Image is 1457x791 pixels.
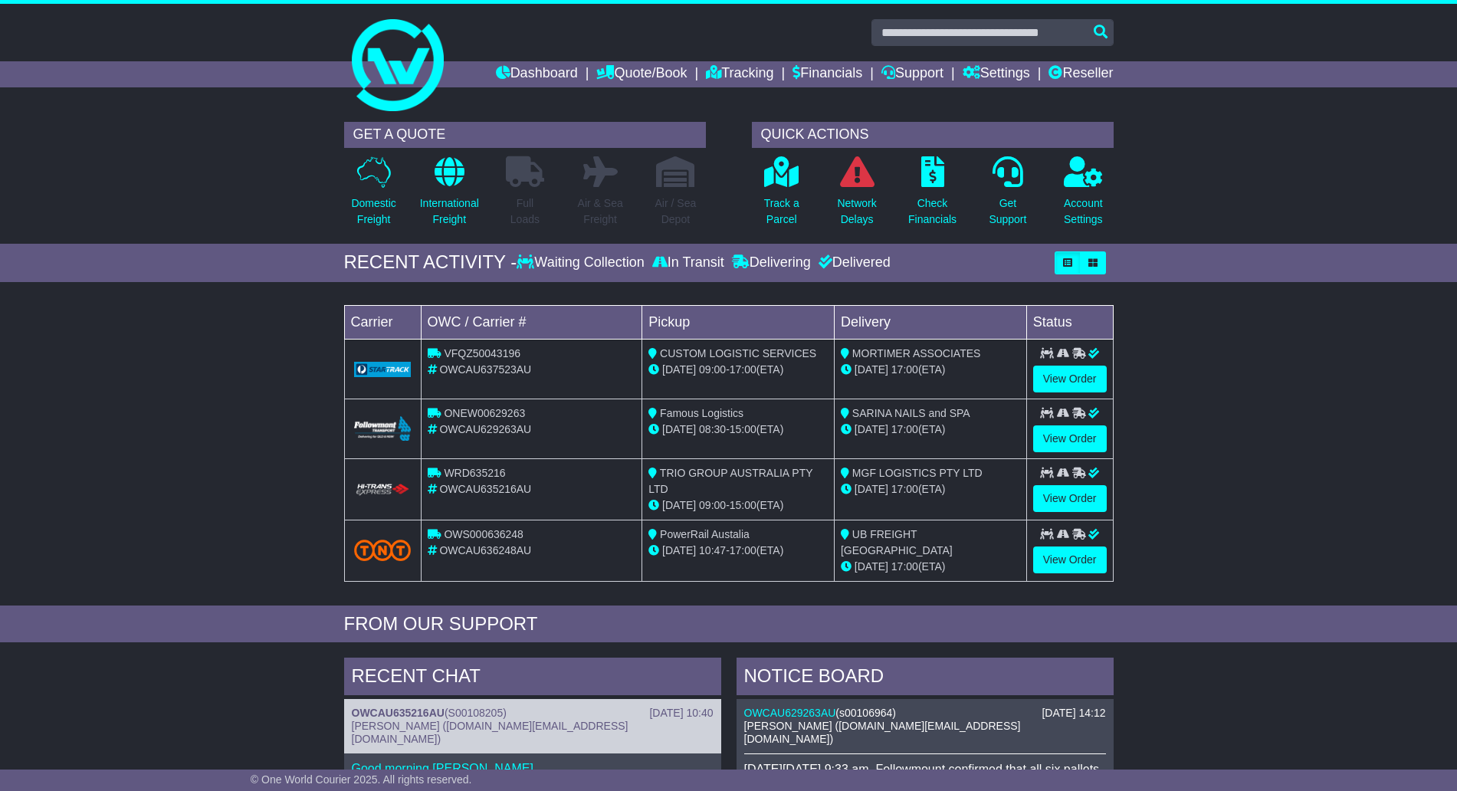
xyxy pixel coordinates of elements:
[1048,61,1113,87] a: Reseller
[815,254,891,271] div: Delivered
[744,707,836,719] a: OWCAU629263AU
[420,195,479,228] p: International Freight
[648,254,728,271] div: In Transit
[251,773,472,786] span: © One World Courier 2025. All rights reserved.
[354,540,412,560] img: TNT_Domestic.png
[354,483,412,497] img: HiTrans.png
[699,363,726,376] span: 09:00
[737,658,1114,699] div: NOTICE BOARD
[839,707,892,719] span: s00106964
[439,363,531,376] span: OWCAU637523AU
[1033,546,1107,573] a: View Order
[963,61,1030,87] a: Settings
[891,363,918,376] span: 17:00
[655,195,697,228] p: Air / Sea Depot
[841,422,1020,438] div: (ETA)
[730,423,756,435] span: 15:00
[352,761,714,776] p: Good morning [PERSON_NAME],
[699,423,726,435] span: 08:30
[662,423,696,435] span: [DATE]
[354,416,412,441] img: Followmont_Transport.png
[1033,366,1107,392] a: View Order
[444,407,525,419] span: ONEW00629263
[660,347,816,359] span: CUSTOM LOGISTIC SERVICES
[841,559,1020,575] div: (ETA)
[881,61,943,87] a: Support
[855,423,888,435] span: [DATE]
[344,658,721,699] div: RECENT CHAT
[506,195,544,228] p: Full Loads
[419,156,480,236] a: InternationalFreight
[908,195,957,228] p: Check Financials
[1033,425,1107,452] a: View Order
[837,195,876,228] p: Network Delays
[891,560,918,573] span: 17:00
[439,483,531,495] span: OWCAU635216AU
[855,560,888,573] span: [DATE]
[1063,156,1104,236] a: AccountSettings
[662,363,696,376] span: [DATE]
[855,483,888,495] span: [DATE]
[763,156,800,236] a: Track aParcel
[752,122,1114,148] div: QUICK ACTIONS
[648,422,828,438] div: - (ETA)
[728,254,815,271] div: Delivering
[834,305,1026,339] td: Delivery
[344,305,421,339] td: Carrier
[852,467,983,479] span: MGF LOGISTICS PTY LTD
[517,254,648,271] div: Waiting Collection
[1042,707,1105,720] div: [DATE] 14:12
[648,543,828,559] div: - (ETA)
[989,195,1026,228] p: Get Support
[706,61,773,87] a: Tracking
[496,61,578,87] a: Dashboard
[988,156,1027,236] a: GetSupport
[352,720,628,745] span: [PERSON_NAME] ([DOMAIN_NAME][EMAIL_ADDRESS][DOMAIN_NAME])
[891,423,918,435] span: 17:00
[352,707,714,720] div: ( )
[350,156,396,236] a: DomesticFreight
[730,363,756,376] span: 17:00
[596,61,687,87] a: Quote/Book
[907,156,957,236] a: CheckFinancials
[841,481,1020,497] div: (ETA)
[662,544,696,556] span: [DATE]
[660,407,743,419] span: Famous Logistics
[448,707,504,719] span: S00108205
[439,544,531,556] span: OWCAU636248AU
[660,528,750,540] span: PowerRail Austalia
[344,122,706,148] div: GET A QUOTE
[439,423,531,435] span: OWCAU629263AU
[730,544,756,556] span: 17:00
[1033,485,1107,512] a: View Order
[699,499,726,511] span: 09:00
[764,195,799,228] p: Track a Parcel
[648,467,812,495] span: TRIO GROUP AUSTRALIA PTY LTD
[421,305,642,339] td: OWC / Carrier #
[730,499,756,511] span: 15:00
[351,195,395,228] p: Domestic Freight
[744,707,1106,720] div: ( )
[444,347,520,359] span: VFQZ50043196
[642,305,835,339] td: Pickup
[1026,305,1113,339] td: Status
[354,362,412,377] img: GetCarrierServiceLogo
[841,362,1020,378] div: (ETA)
[648,497,828,514] div: - (ETA)
[662,499,696,511] span: [DATE]
[444,528,523,540] span: OWS000636248
[352,707,445,719] a: OWCAU635216AU
[891,483,918,495] span: 17:00
[836,156,877,236] a: NetworkDelays
[648,362,828,378] div: - (ETA)
[578,195,623,228] p: Air & Sea Freight
[1064,195,1103,228] p: Account Settings
[344,251,517,274] div: RECENT ACTIVITY -
[841,528,953,556] span: UB FREIGHT [GEOGRAPHIC_DATA]
[344,613,1114,635] div: FROM OUR SUPPORT
[649,707,713,720] div: [DATE] 10:40
[444,467,505,479] span: WRD635216
[744,720,1021,745] span: [PERSON_NAME] ([DOMAIN_NAME][EMAIL_ADDRESS][DOMAIN_NAME])
[852,347,981,359] span: MORTIMER ASSOCIATES
[792,61,862,87] a: Financials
